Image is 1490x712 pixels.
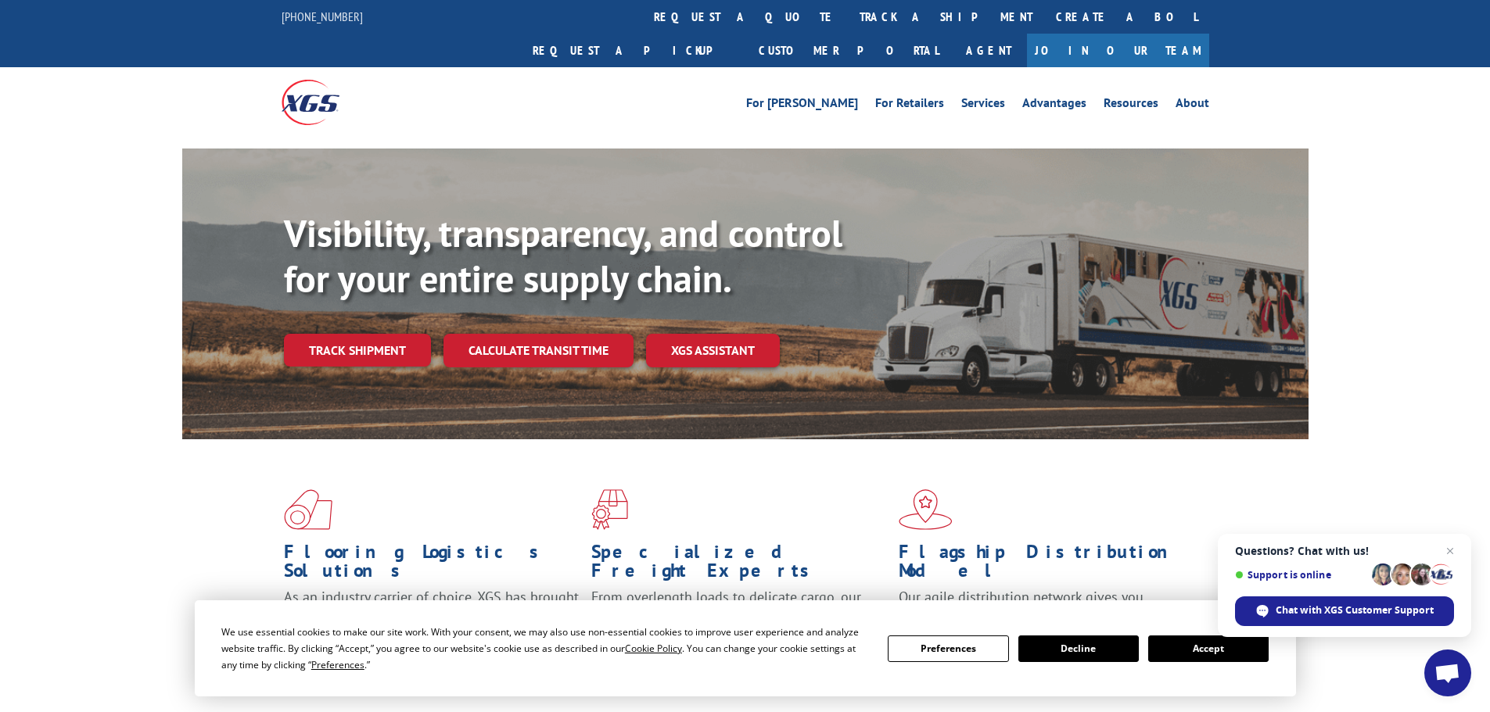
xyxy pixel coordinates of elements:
a: [PHONE_NUMBER] [282,9,363,24]
a: Resources [1104,97,1158,114]
b: Visibility, transparency, and control for your entire supply chain. [284,209,842,302]
div: Chat with XGS Customer Support [1235,596,1454,626]
button: Decline [1018,635,1139,662]
a: For Retailers [875,97,944,114]
a: About [1176,97,1209,114]
h1: Flooring Logistics Solutions [284,542,580,588]
a: XGS ASSISTANT [646,334,780,367]
span: Our agile distribution network gives you nationwide inventory management on demand. [899,588,1187,624]
img: xgs-icon-total-supply-chain-intelligence-red [284,489,332,530]
img: xgs-icon-flagship-distribution-model-red [899,489,953,530]
a: Customer Portal [747,34,950,67]
h1: Flagship Distribution Model [899,542,1194,588]
img: xgs-icon-focused-on-flooring-red [591,489,628,530]
a: Advantages [1022,97,1086,114]
a: Calculate transit time [443,334,634,367]
span: Preferences [311,658,364,671]
div: Cookie Consent Prompt [195,600,1296,696]
div: Open chat [1424,649,1471,696]
p: From overlength loads to delicate cargo, our experienced staff knows the best way to move your fr... [591,588,887,657]
h1: Specialized Freight Experts [591,542,887,588]
a: Request a pickup [521,34,747,67]
span: Support is online [1235,569,1366,581]
a: Services [961,97,1005,114]
a: For [PERSON_NAME] [746,97,858,114]
a: Agent [950,34,1027,67]
a: Track shipment [284,334,431,367]
span: As an industry carrier of choice, XGS has brought innovation and dedication to flooring logistics... [284,588,579,643]
span: Chat with XGS Customer Support [1276,603,1434,617]
button: Accept [1148,635,1269,662]
div: We use essential cookies to make our site work. With your consent, we may also use non-essential ... [221,624,869,673]
span: Close chat [1441,542,1459,560]
span: Cookie Policy [625,642,682,655]
span: Questions? Chat with us! [1235,545,1454,557]
button: Preferences [888,635,1008,662]
a: Join Our Team [1027,34,1209,67]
